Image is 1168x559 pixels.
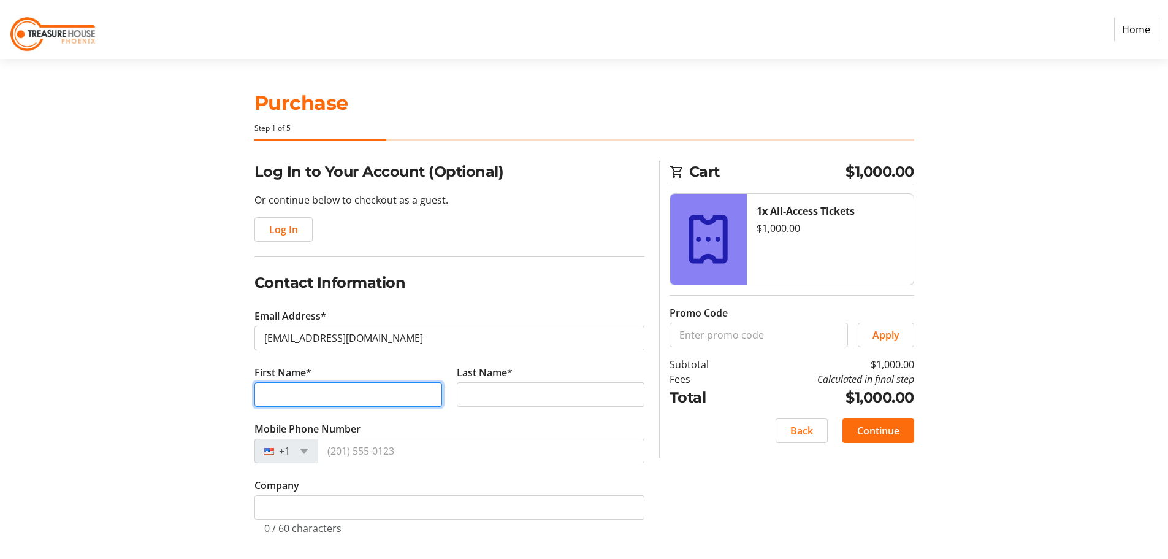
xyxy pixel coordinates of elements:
[757,204,855,218] strong: 1x All-Access Tickets
[845,161,914,183] span: $1,000.00
[457,365,513,380] label: Last Name*
[1114,18,1158,41] a: Home
[254,365,311,380] label: First Name*
[254,161,644,183] h2: Log In to Your Account (Optional)
[757,221,904,236] div: $1,000.00
[254,193,644,207] p: Or continue below to checkout as a guest.
[670,357,740,372] td: Subtotal
[264,522,342,535] tr-character-limit: 0 / 60 characters
[857,423,899,438] span: Continue
[254,309,326,323] label: Email Address*
[670,387,740,409] td: Total
[254,88,914,118] h1: Purchase
[776,418,828,443] button: Back
[254,272,644,294] h2: Contact Information
[872,328,899,342] span: Apply
[740,357,914,372] td: $1,000.00
[10,5,97,54] img: Treasure House's Logo
[670,372,740,387] td: Fees
[254,123,914,134] div: Step 1 of 5
[670,306,728,320] label: Promo Code
[740,387,914,409] td: $1,000.00
[254,217,313,242] button: Log In
[318,439,644,463] input: (201) 555-0123
[842,418,914,443] button: Continue
[740,372,914,387] td: Calculated in final step
[254,478,299,493] label: Company
[790,423,813,438] span: Back
[254,422,361,436] label: Mobile Phone Number
[670,323,848,347] input: Enter promo code
[689,161,846,183] span: Cart
[858,323,914,347] button: Apply
[269,222,298,237] span: Log In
